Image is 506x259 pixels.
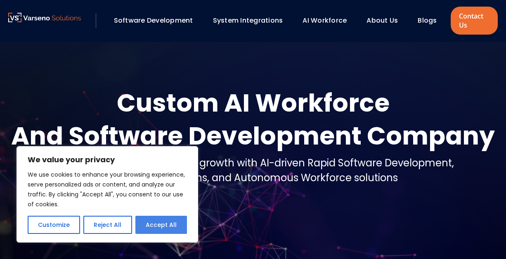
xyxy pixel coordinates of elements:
div: Blogs [414,14,448,28]
a: About Us [366,16,398,25]
div: Software Development [110,14,205,28]
a: Blogs [418,16,437,25]
a: System Integrations [213,16,283,25]
p: We value your privacy [28,155,187,165]
p: We use cookies to enhance your browsing experience, serve personalized ads or content, and analyz... [28,170,187,209]
button: Accept All [135,216,187,234]
div: System Integrations [209,14,295,28]
a: Varseno Solutions – Product Engineering & IT Services [8,12,81,29]
a: Contact Us [451,7,498,35]
div: Custom AI Workforce [11,86,495,119]
div: System Integrations, and Autonomous Workforce solutions [52,170,454,185]
a: Software Development [114,16,193,25]
div: AI Workforce [298,14,358,28]
button: Reject All [83,216,132,234]
a: AI Workforce [303,16,347,25]
div: And Software Development Company [11,119,495,152]
div: Operational optimization and growth with AI-driven Rapid Software Development, [52,156,454,170]
img: Varseno Solutions – Product Engineering & IT Services [8,13,81,22]
button: Customize [28,216,80,234]
div: About Us [362,14,409,28]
